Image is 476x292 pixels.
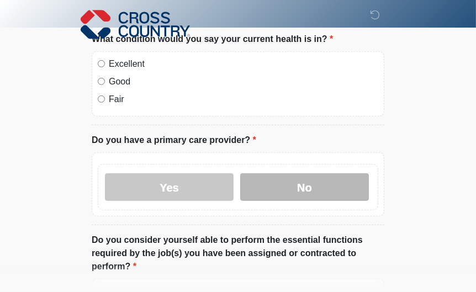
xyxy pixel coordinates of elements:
label: Do you have a primary care provider? [92,134,256,147]
label: Fair [109,93,378,106]
input: Fair [98,95,105,103]
label: Do you consider yourself able to perform the essential functions required by the job(s) you have ... [92,233,384,273]
img: Cross Country Logo [81,8,190,40]
label: Excellent [109,57,378,71]
label: Yes [105,173,234,201]
label: Good [109,75,378,88]
input: Good [98,78,105,85]
label: No [240,173,369,201]
input: Excellent [98,60,105,67]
